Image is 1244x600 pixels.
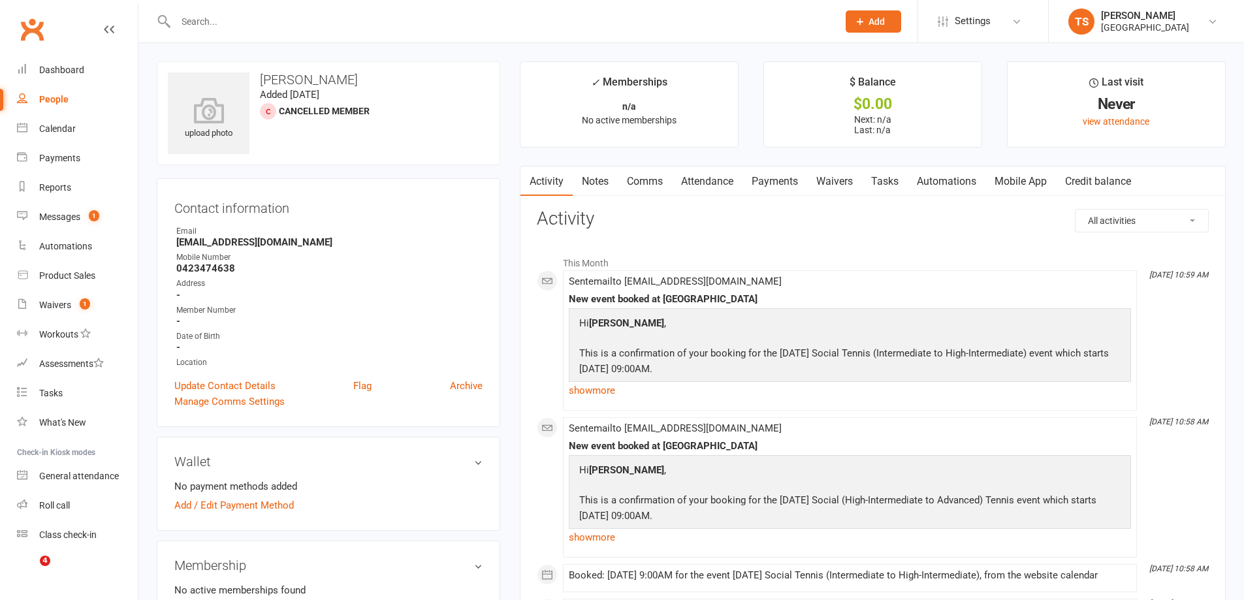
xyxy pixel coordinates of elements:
[353,378,372,394] a: Flag
[17,202,138,232] a: Messages 1
[569,528,1131,546] a: show more
[807,166,862,197] a: Waivers
[850,74,896,97] div: $ Balance
[17,291,138,320] a: Waivers 1
[176,225,483,238] div: Email
[576,315,1124,334] p: Hi ,
[17,55,138,85] a: Dashboard
[39,153,80,163] div: Payments
[39,358,104,369] div: Assessments
[16,13,48,46] a: Clubworx
[569,441,1131,452] div: New event booked at [GEOGRAPHIC_DATA]
[39,471,119,481] div: General attendance
[1101,10,1189,22] div: [PERSON_NAME]
[17,320,138,349] a: Workouts
[537,249,1209,270] li: This Month
[1149,417,1208,426] i: [DATE] 10:58 AM
[89,210,99,221] span: 1
[908,166,985,197] a: Automations
[168,72,489,87] h3: [PERSON_NAME]
[955,7,991,36] span: Settings
[569,570,1131,581] div: Booked: [DATE] 9:00AM for the event [DATE] Social Tennis (Intermediate to High-Intermediate), fro...
[13,556,44,587] iframe: Intercom live chat
[176,304,483,317] div: Member Number
[39,529,97,540] div: Class check-in
[176,315,483,327] strong: -
[176,262,483,274] strong: 0423474638
[176,341,483,353] strong: -
[39,417,86,428] div: What's New
[1149,564,1208,573] i: [DATE] 10:58 AM
[17,462,138,491] a: General attendance kiosk mode
[622,101,636,112] strong: n/a
[573,166,618,197] a: Notes
[576,462,1124,481] p: Hi ,
[1149,270,1208,279] i: [DATE] 10:59 AM
[582,115,677,125] span: No active memberships
[846,10,901,33] button: Add
[618,166,672,197] a: Comms
[17,261,138,291] a: Product Sales
[279,106,370,116] span: Cancelled member
[39,94,69,104] div: People
[869,16,885,27] span: Add
[174,454,483,469] h3: Wallet
[17,85,138,114] a: People
[39,329,78,339] div: Workouts
[569,294,1131,305] div: New event booked at [GEOGRAPHIC_DATA]
[591,76,599,89] i: ✓
[39,270,95,281] div: Product Sales
[39,182,71,193] div: Reports
[174,196,483,215] h3: Contact information
[1056,166,1140,197] a: Credit balance
[174,378,276,394] a: Update Contact Details
[520,166,573,197] a: Activity
[537,209,1209,229] h3: Activity
[862,166,908,197] a: Tasks
[17,491,138,520] a: Roll call
[576,492,1124,527] p: This is a confirmation of your booking for the [DATE] Social (High-Intermediate to Advanced) Tenn...
[168,97,249,140] div: upload photo
[39,65,84,75] div: Dashboard
[39,241,92,251] div: Automations
[1083,116,1149,127] a: view attendance
[174,558,483,573] h3: Membership
[1089,74,1143,97] div: Last visit
[1101,22,1189,33] div: [GEOGRAPHIC_DATA]
[174,479,483,494] li: No payment methods added
[589,464,664,476] strong: [PERSON_NAME]
[742,166,807,197] a: Payments
[174,394,285,409] a: Manage Comms Settings
[569,276,782,287] span: Sent email to [EMAIL_ADDRESS][DOMAIN_NAME]
[17,173,138,202] a: Reports
[174,582,483,598] p: No active memberships found
[17,520,138,550] a: Class kiosk mode
[576,345,1124,380] p: This is a confirmation of your booking for the [DATE] Social Tennis (Intermediate to High-Interme...
[176,277,483,290] div: Address
[176,289,483,301] strong: -
[1068,8,1094,35] div: TS
[776,97,970,111] div: $0.00
[591,74,667,98] div: Memberships
[776,114,970,135] p: Next: n/a Last: n/a
[80,298,90,309] span: 1
[176,330,483,343] div: Date of Birth
[17,408,138,437] a: What's New
[39,300,71,310] div: Waivers
[40,556,50,566] span: 4
[569,381,1131,400] a: show more
[39,500,70,511] div: Roll call
[17,379,138,408] a: Tasks
[569,422,782,434] span: Sent email to [EMAIL_ADDRESS][DOMAIN_NAME]
[39,388,63,398] div: Tasks
[172,12,829,31] input: Search...
[17,144,138,173] a: Payments
[39,123,76,134] div: Calendar
[589,317,664,329] strong: [PERSON_NAME]
[260,89,319,101] time: Added [DATE]
[174,497,294,513] a: Add / Edit Payment Method
[17,114,138,144] a: Calendar
[176,356,483,369] div: Location
[176,236,483,248] strong: [EMAIL_ADDRESS][DOMAIN_NAME]
[39,212,80,222] div: Messages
